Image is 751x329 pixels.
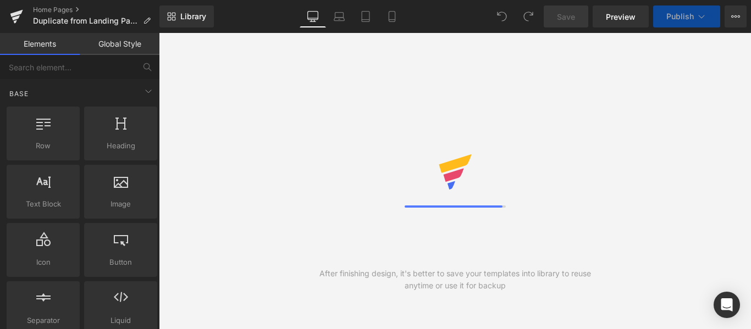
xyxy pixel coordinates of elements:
[557,11,575,23] span: Save
[725,5,747,27] button: More
[159,5,214,27] a: New Library
[593,5,649,27] a: Preview
[33,5,159,14] a: Home Pages
[517,5,539,27] button: Redo
[666,12,694,21] span: Publish
[714,292,740,318] div: Open Intercom Messenger
[80,33,159,55] a: Global Style
[87,198,154,210] span: Image
[87,140,154,152] span: Heading
[87,256,154,268] span: Button
[10,256,76,268] span: Icon
[8,88,30,99] span: Base
[653,5,720,27] button: Publish
[87,315,154,326] span: Liquid
[379,5,405,27] a: Mobile
[180,12,206,21] span: Library
[10,198,76,210] span: Text Block
[10,140,76,152] span: Row
[33,16,139,25] span: Duplicate from Landing Page - [DATE] 16:49:45
[300,5,326,27] a: Desktop
[307,267,603,292] div: After finishing design, it's better to save your templates into library to reuse anytime or use i...
[326,5,352,27] a: Laptop
[10,315,76,326] span: Separator
[606,11,636,23] span: Preview
[491,5,513,27] button: Undo
[352,5,379,27] a: Tablet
